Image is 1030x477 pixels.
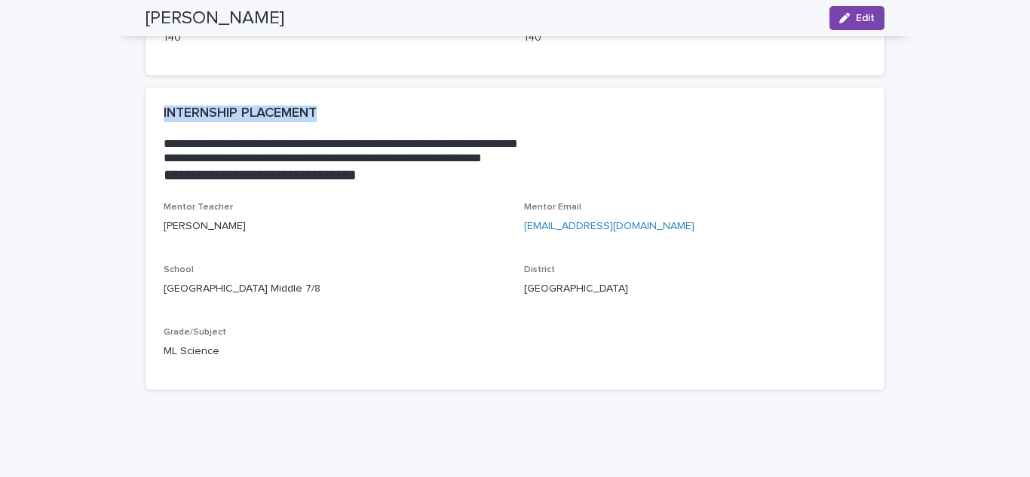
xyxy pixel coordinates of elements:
[146,8,284,29] h2: [PERSON_NAME]
[524,221,694,231] a: [EMAIL_ADDRESS][DOMAIN_NAME]
[164,328,226,337] span: Grade/Subject
[524,281,866,297] p: [GEOGRAPHIC_DATA]
[829,6,884,30] button: Edit
[164,265,194,274] span: School
[524,265,555,274] span: District
[164,219,506,234] p: [PERSON_NAME]
[856,13,875,23] span: Edit
[164,105,317,122] h2: INTERNSHIP PLACEMENT
[524,203,581,212] span: Mentor Email
[164,203,233,212] span: Mentor Teacher
[164,30,506,46] p: 140
[524,30,866,46] p: 140
[164,344,506,359] p: ML Science
[164,281,506,297] p: [GEOGRAPHIC_DATA] Middle 7/8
